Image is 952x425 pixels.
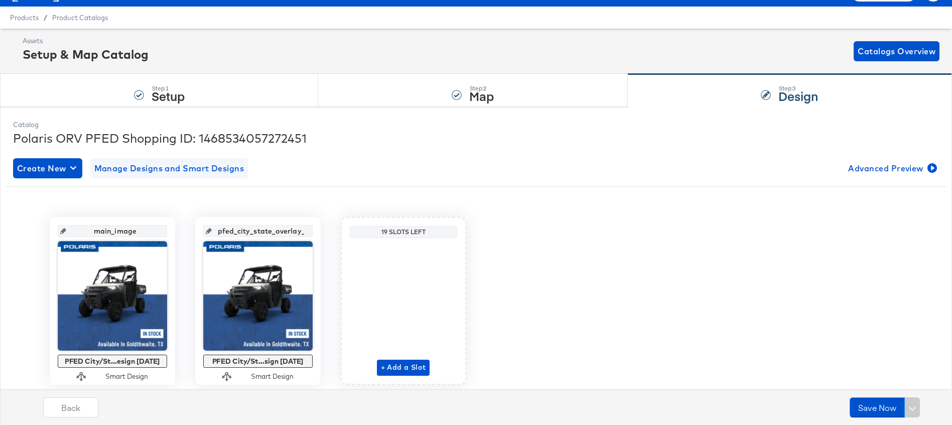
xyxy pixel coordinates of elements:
[23,46,149,63] div: Setup & Map Catalog
[858,44,935,58] span: Catalogs Overview
[469,87,494,104] strong: Map
[854,41,939,61] button: Catalogs Overview
[844,158,939,178] button: Advanced Preview
[94,161,244,175] span: Manage Designs and Smart Designs
[105,372,148,381] div: Smart Design
[90,158,248,178] button: Manage Designs and Smart Designs
[206,357,310,365] div: PFED City/St...sign [DATE]
[352,228,455,236] div: 19 Slots Left
[13,120,939,130] div: Catalog
[381,361,426,374] span: + Add a Slot
[13,158,82,178] button: Create New
[52,14,108,22] a: Product Catalogs
[778,85,818,92] div: Step: 3
[850,397,905,417] button: Save Now
[13,130,939,147] div: Polaris ORV PFED Shopping ID: 1468534057272451
[469,85,494,92] div: Step: 2
[17,161,78,175] span: Create New
[43,397,98,417] button: Back
[10,14,39,22] span: Products
[778,87,818,104] strong: Design
[251,372,294,381] div: Smart Design
[152,87,185,104] strong: Setup
[152,85,185,92] div: Step: 1
[23,36,149,46] div: Assets
[60,357,165,365] div: PFED City/St...esign [DATE]
[377,360,430,376] button: + Add a Slot
[39,14,52,22] span: /
[848,161,935,175] span: Advanced Preview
